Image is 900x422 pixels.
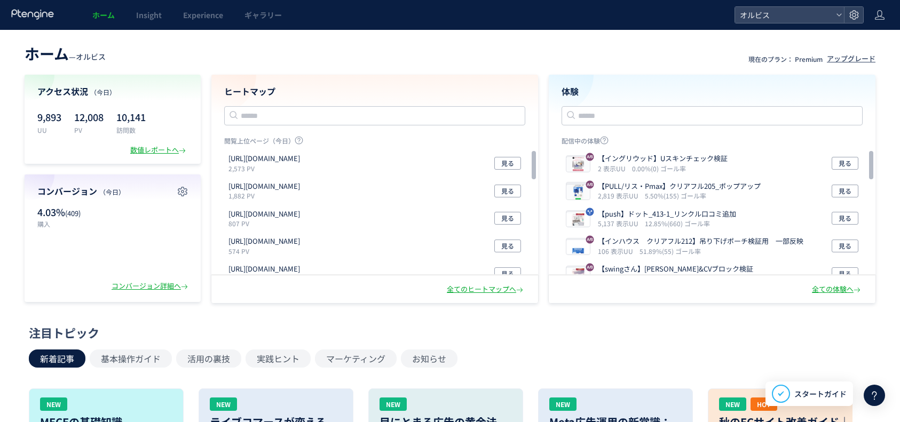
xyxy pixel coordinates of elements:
[839,267,851,280] span: 見る
[562,85,863,98] h4: 体験
[598,191,643,200] i: 2,819 表示UU
[598,274,637,283] i: 856 表示UU
[246,349,311,368] button: 実践ヒント
[645,191,706,200] i: 5.50%(155) ゴール率
[832,240,858,252] button: 見る
[598,236,803,246] p: 【インハウス クリアフル212】吊り下げポーチ検証用 一部反映
[598,246,637,256] i: 106 表示UU
[40,397,67,411] div: NEW
[228,236,300,246] p: https://pr.orbis.co.jp/cosmetics/udot/410-12
[228,209,300,219] p: https://pr.orbis.co.jp/cosmetics/u/100
[90,87,116,97] span: （今日）
[566,157,590,172] img: e5f90becee339bd2a60116b97cf621e21757669707593.png
[136,10,162,20] span: Insight
[228,219,304,228] p: 807 PV
[812,284,863,294] div: 全ての体験へ
[37,108,61,125] p: 9,893
[640,246,701,256] i: 51.89%(55) ゴール率
[29,349,85,368] button: 新着記事
[832,157,858,170] button: 見る
[37,85,188,98] h4: アクセス状況
[598,264,753,274] p: 【swingさん】ヘッダー&CVブロック検証
[598,181,761,192] p: 【PULL/リス・Pmax】クリアフル205_ポップアップ
[598,219,643,228] i: 5,137 表示UU
[228,154,300,164] p: https://pr.orbis.co.jp/special/32
[130,145,188,155] div: 数値レポートへ
[549,397,577,411] div: NEW
[598,164,630,173] i: 2 表示UU
[244,10,282,20] span: ギャラリー
[494,157,521,170] button: 見る
[832,212,858,225] button: 見る
[632,164,686,173] i: 0.00%(0) ゴール率
[501,212,514,225] span: 見る
[748,54,823,63] p: 現在のプラン： Premium
[210,397,237,411] div: NEW
[839,157,851,170] span: 見る
[719,397,746,411] div: NEW
[76,51,106,62] span: オルビス
[90,349,172,368] button: 基本操作ガイド
[228,264,300,274] p: https://pr.orbis.co.jp/cosmetics/udot/100
[794,388,847,400] span: スタートガイド
[65,208,81,218] span: (409)
[839,185,851,197] span: 見る
[751,397,777,411] div: HOT
[116,125,146,134] p: 訪問数
[501,267,514,280] span: 見る
[494,212,521,225] button: 見る
[839,212,851,225] span: 見る
[640,274,701,283] i: 11.33%(97) ゴール率
[37,125,61,134] p: UU
[501,185,514,197] span: 見る
[74,108,104,125] p: 12,008
[224,136,525,149] p: 閲覧上位ページ（今日）
[494,240,521,252] button: 見る
[112,281,190,291] div: コンバージョン詳細へ
[228,274,304,283] p: 510 PV
[37,205,107,219] p: 4.03%
[315,349,397,368] button: マーケティング
[116,108,146,125] p: 10,141
[380,397,407,411] div: NEW
[598,154,728,164] p: 【イングリウッド】Uスキンチェック検証
[832,267,858,280] button: 見る
[566,185,590,200] img: 7e74b32ea53d229c71de0e2edfefa64b1755773154484.png
[598,209,736,219] p: 【push】ドット_413-1_リンクル口コミ追加
[92,10,115,20] span: ホーム
[99,187,125,196] span: （今日）
[224,85,525,98] h4: ヒートマップ
[447,284,525,294] div: 全てのヒートマップへ
[501,240,514,252] span: 見る
[501,157,514,170] span: 見る
[401,349,457,368] button: お知らせ
[183,10,223,20] span: Experience
[839,240,851,252] span: 見る
[25,43,69,64] span: ホーム
[566,267,590,282] img: 04ab3020b71bade2c09298b5d9167e621757479771961.jpeg
[228,164,304,173] p: 2,573 PV
[645,219,710,228] i: 12.85%(660) ゴール率
[228,191,304,200] p: 1,882 PV
[74,125,104,134] p: PV
[37,185,188,197] h4: コンバージョン
[228,246,304,256] p: 574 PV
[29,324,866,341] div: 注目トピック
[37,219,107,228] p: 購入
[737,7,832,23] span: オルビス
[566,240,590,254] img: f5e5ecb53975d20dc6fb6d1a7726e58c1756198060673.jpeg
[827,54,875,64] div: アップグレード
[566,212,590,227] img: 25deb656e288668a6f4f9d285640aa131757047646368.jpeg
[25,43,106,64] div: —
[832,185,858,197] button: 見る
[562,136,863,149] p: 配信中の体験
[494,267,521,280] button: 見る
[494,185,521,197] button: 見る
[228,181,300,192] p: https://orbis.co.jp/order/thanks
[176,349,241,368] button: 活用の裏技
